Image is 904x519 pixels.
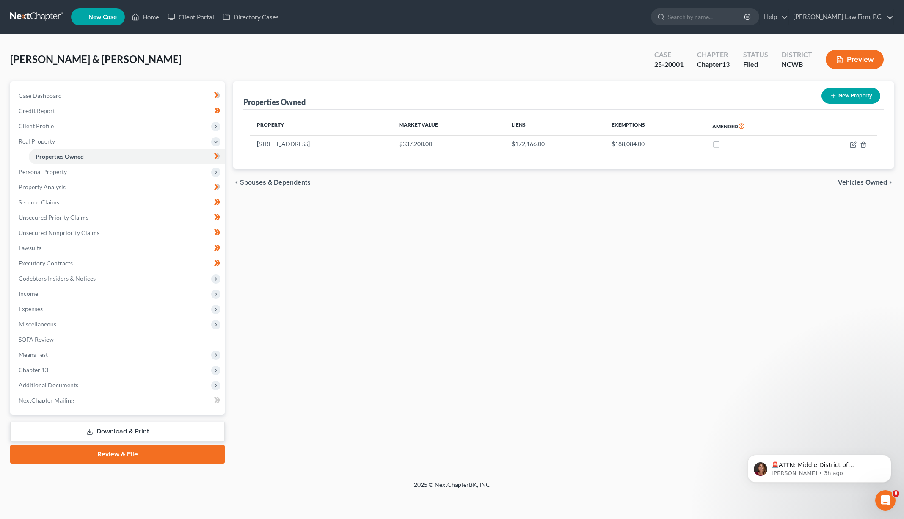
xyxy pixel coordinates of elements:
button: Preview [826,50,884,69]
td: [STREET_ADDRESS] [250,136,392,152]
iframe: Intercom live chat [875,490,896,511]
a: Secured Claims [12,195,225,210]
iframe: Intercom notifications message [735,437,904,496]
div: Status [743,50,768,60]
div: Chapter [697,60,730,69]
input: Search by name... [668,9,745,25]
div: Filed [743,60,768,69]
span: Chapter 13 [19,366,48,373]
span: Income [19,290,38,297]
span: New Case [88,14,117,20]
span: Lawsuits [19,244,41,251]
span: 8 [893,490,899,497]
span: Personal Property [19,168,67,175]
div: Properties Owned [243,97,306,107]
div: Case [654,50,684,60]
a: Download & Print [10,422,225,442]
a: NextChapter Mailing [12,393,225,408]
a: Case Dashboard [12,88,225,103]
i: chevron_left [233,179,240,186]
th: Exemptions [605,116,706,136]
i: chevron_right [887,179,894,186]
div: 25-20001 [654,60,684,69]
span: Spouses & Dependents [240,179,311,186]
a: Credit Report [12,103,225,119]
span: Property Analysis [19,183,66,190]
a: Home [127,9,163,25]
span: [PERSON_NAME] & [PERSON_NAME] [10,53,182,65]
a: Directory Cases [218,9,283,25]
span: NextChapter Mailing [19,397,74,404]
div: NCWB [782,60,812,69]
div: Chapter [697,50,730,60]
td: $172,166.00 [505,136,605,152]
th: Amended [706,116,805,136]
span: Means Test [19,351,48,358]
span: Client Profile [19,122,54,130]
td: $337,200.00 [392,136,505,152]
a: Property Analysis [12,179,225,195]
span: Vehicles Owned [838,179,887,186]
span: Properties Owned [36,153,84,160]
span: 13 [722,60,730,68]
a: Client Portal [163,9,218,25]
span: Additional Documents [19,381,78,389]
a: Unsecured Nonpriority Claims [12,225,225,240]
th: Liens [505,116,605,136]
a: Properties Owned [29,149,225,164]
span: Unsecured Priority Claims [19,214,88,221]
div: District [782,50,812,60]
th: Property [250,116,392,136]
span: Executory Contracts [19,259,73,267]
span: SOFA Review [19,336,54,343]
div: 2025 © NextChapterBK, INC [211,480,693,496]
a: Unsecured Priority Claims [12,210,225,225]
span: Case Dashboard [19,92,62,99]
a: [PERSON_NAME] Law Firm, P.C. [789,9,893,25]
button: chevron_left Spouses & Dependents [233,179,311,186]
span: Secured Claims [19,199,59,206]
a: Executory Contracts [12,256,225,271]
a: Lawsuits [12,240,225,256]
span: Unsecured Nonpriority Claims [19,229,99,236]
button: New Property [821,88,880,104]
span: Miscellaneous [19,320,56,328]
span: Credit Report [19,107,55,114]
span: Expenses [19,305,43,312]
span: Codebtors Insiders & Notices [19,275,96,282]
a: Review & File [10,445,225,464]
a: SOFA Review [12,332,225,347]
a: Help [760,9,788,25]
span: Real Property [19,138,55,145]
td: $188,084.00 [605,136,706,152]
th: Market Value [392,116,505,136]
button: Vehicles Owned chevron_right [838,179,894,186]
